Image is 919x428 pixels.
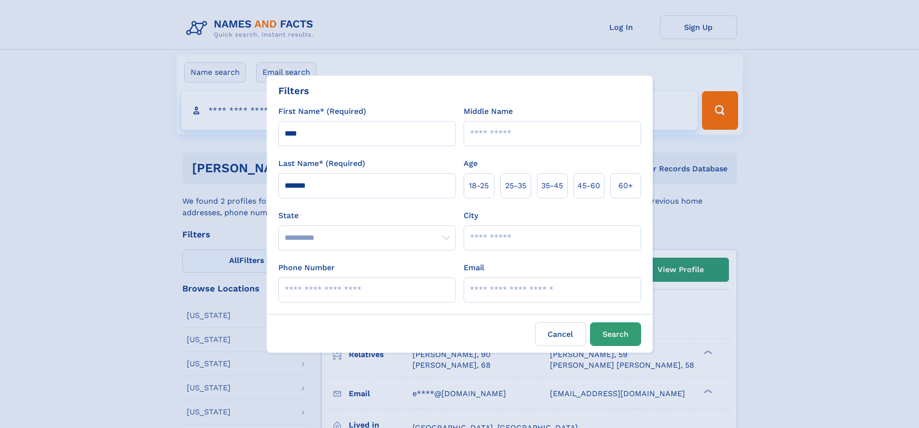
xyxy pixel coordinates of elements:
label: Last Name* (Required) [278,158,365,169]
span: 35‑45 [541,180,563,192]
span: 18‑25 [469,180,489,192]
label: First Name* (Required) [278,106,366,117]
span: 25‑35 [505,180,526,192]
label: State [278,210,456,221]
label: Middle Name [464,106,513,117]
label: Phone Number [278,262,335,274]
label: Cancel [535,322,586,346]
div: Filters [278,83,309,98]
button: Search [590,322,641,346]
span: 60+ [618,180,633,192]
span: 45‑60 [577,180,600,192]
label: Age [464,158,478,169]
label: City [464,210,478,221]
label: Email [464,262,484,274]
